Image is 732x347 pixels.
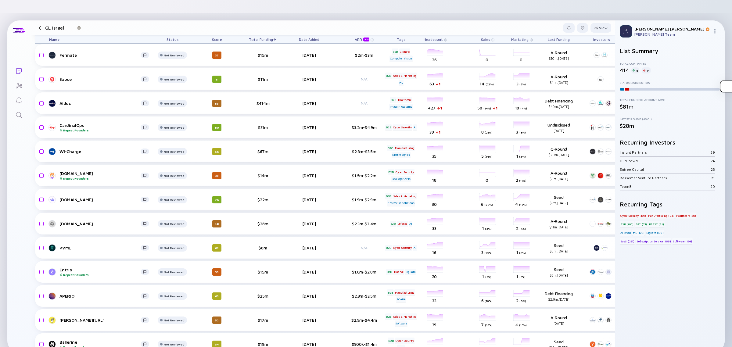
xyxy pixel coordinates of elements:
div: $2.9m, [DATE] [539,297,579,301]
div: $15m [243,52,283,58]
a: Aidoc [49,100,154,107]
div: [DATE] [292,125,326,130]
div: 14 [642,67,651,73]
div: B2B (402) [620,221,634,227]
div: Cyber Security [395,338,414,344]
a: APERIO [49,292,154,300]
div: Electro-Optics [392,152,411,158]
div: N/A [344,101,384,106]
div: $1.8m-$2.8m [344,269,384,274]
div: A-Round [539,170,579,181]
div: 52 [212,317,221,324]
div: 8 [631,67,639,73]
div: Not Reviewed [164,318,184,322]
div: Not Reviewed [164,246,184,250]
div: APERIO [59,293,141,299]
div: Sales & Marketing [393,313,417,320]
div: Software (134) [672,238,693,244]
div: Not Reviewed [164,102,184,105]
div: Team8 [620,184,710,189]
div: Wi-Charge [59,149,141,154]
div: B2B [386,269,393,275]
div: $2.9m-$4.4m [344,317,384,323]
div: Computer Vision [389,55,412,62]
div: Not Reviewed [164,222,184,226]
div: $11m [243,77,283,82]
a: Sauce [49,76,154,83]
h2: List Summary [620,47,720,54]
div: Aidoc [59,101,141,106]
div: $414m [243,101,283,106]
div: B2B [387,289,393,295]
div: Climate [399,48,411,55]
img: Profile Picture [620,25,632,38]
div: [DOMAIN_NAME] [59,171,141,180]
div: [DATE] [292,245,326,250]
div: $40m, [DATE] [539,105,579,109]
div: $28m [620,123,720,129]
h2: Recurring Investors [620,139,720,146]
div: B2B [390,221,396,227]
div: 38 [212,172,221,179]
div: $11m, [DATE] [539,225,579,229]
div: AI [409,221,413,227]
div: ARR [355,37,371,41]
div: Defense [397,221,408,227]
span: Headcount [424,37,443,42]
div: Manufacturing [394,145,415,151]
a: Lists [7,63,30,78]
div: Status Distribution [620,81,720,84]
div: Sales & Marketing [393,73,417,79]
div: Manufacturing (93) [648,213,675,219]
div: beta [363,38,369,41]
div: Software [395,320,407,327]
div: [DOMAIN_NAME] [59,221,141,226]
a: Search [7,107,30,122]
div: ML (120) [632,230,645,236]
div: B2C (71) [635,221,648,227]
div: Not Reviewed [164,150,184,153]
div: Latest Round (Avg.) [620,117,720,121]
div: Debt Financing [539,98,579,109]
a: Fermata [49,52,154,59]
div: Cyber Security [395,169,414,175]
div: A-Round [539,74,579,84]
div: [PERSON_NAME][URL] [59,317,141,323]
div: 65 [212,292,221,300]
div: Repeat Founders [59,128,141,132]
div: Cyber Security [393,124,412,131]
div: Entrio [59,267,141,277]
div: N/A [344,245,384,250]
div: [PERSON_NAME] [PERSON_NAME] [634,26,710,31]
div: $19m [243,342,283,347]
a: CardinalOpsRepeat Founders [49,123,154,132]
div: $4m, [DATE] [539,80,579,84]
div: 62 [212,244,221,252]
div: Debt Financing [539,291,579,301]
div: 23 [711,167,715,172]
div: $14m [243,173,283,178]
div: C-Round [539,146,579,157]
span: Marketing [511,37,529,42]
div: $10m, [DATE] [539,56,579,60]
div: Seed [539,243,579,253]
div: [DATE] [292,101,326,106]
div: Tags [384,35,418,43]
div: [DATE] [292,149,326,154]
a: Reminders [7,92,30,107]
h1: GL Israel [45,25,64,30]
div: Sales & Marketing [393,193,417,199]
span: Total Funding [249,37,273,42]
div: Date Added [292,35,326,43]
div: Not Reviewed [164,198,184,202]
a: [PERSON_NAME][URL] [49,317,154,324]
div: Finance [393,269,404,275]
div: $3m, [DATE] [539,273,579,277]
div: Seed [539,267,579,277]
div: 24 [711,159,715,163]
div: 76 [212,196,221,203]
div: Repeat Founders [59,177,141,180]
div: Healthcare [397,97,412,103]
div: N/A [344,77,384,81]
div: B2B2C (51) [648,221,665,227]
